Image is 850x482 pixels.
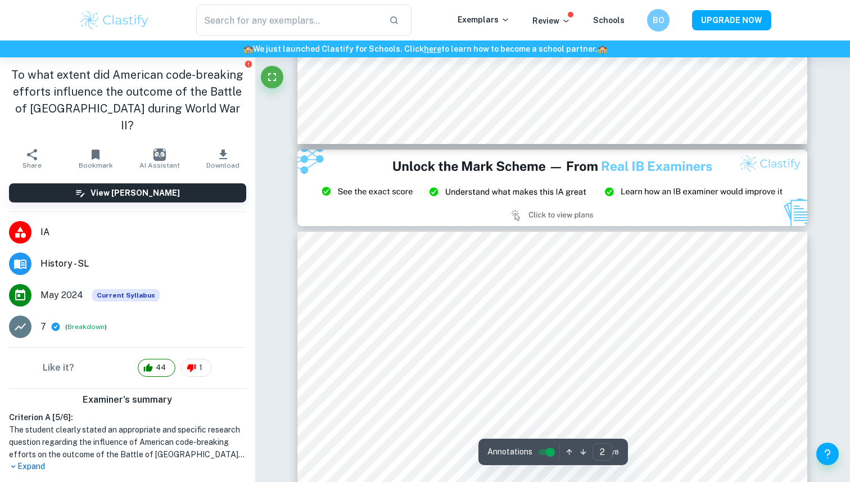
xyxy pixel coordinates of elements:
span: / 8 [612,447,619,457]
span: IA [40,226,246,239]
span: 🏫 [598,44,607,53]
button: UPGRADE NOW [692,10,771,30]
button: Download [191,143,255,174]
button: View [PERSON_NAME] [9,183,246,202]
p: Expand [9,461,246,472]
h6: Criterion A [ 5 / 6 ]: [9,411,246,424]
input: Search for any exemplars... [196,4,380,36]
button: Help and Feedback [816,443,839,465]
span: AI Assistant [139,161,180,169]
button: Breakdown [67,322,105,332]
a: here [424,44,441,53]
span: Bookmark [79,161,113,169]
img: Ad [297,150,807,226]
span: History - SL [40,257,246,271]
span: Annotations [487,446,532,458]
span: May 2024 [40,289,83,302]
div: 44 [138,359,175,377]
span: 44 [150,362,172,373]
h6: Like it? [43,361,74,375]
h1: The student clearly stated an appropriate and specific research question regarding the influence ... [9,424,246,461]
div: 1 [181,359,212,377]
button: AI Assistant [128,143,191,174]
span: 1 [193,362,209,373]
button: BO [647,9,670,31]
span: Current Syllabus [92,289,160,301]
h6: View [PERSON_NAME] [91,187,180,199]
img: AI Assistant [153,148,166,161]
button: Bookmark [64,143,127,174]
h6: We just launched Clastify for Schools. Click to learn how to become a school partner. [2,43,848,55]
span: Share [22,161,42,169]
h1: To what extent did American code-breaking efforts influence the outcome of the Battle of [GEOGRAP... [9,66,246,134]
div: This exemplar is based on the current syllabus. Feel free to refer to it for inspiration/ideas wh... [92,289,160,301]
img: Clastify logo [79,9,150,31]
button: Fullscreen [261,66,283,88]
p: 7 [40,320,46,334]
span: 🏫 [243,44,253,53]
a: Schools [593,16,625,25]
p: Review [532,15,571,27]
h6: BO [652,14,665,26]
h6: Examiner's summary [4,393,251,407]
p: Exemplars [458,13,510,26]
button: Report issue [245,60,253,68]
span: ( ) [65,322,107,332]
span: Download [206,161,239,169]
